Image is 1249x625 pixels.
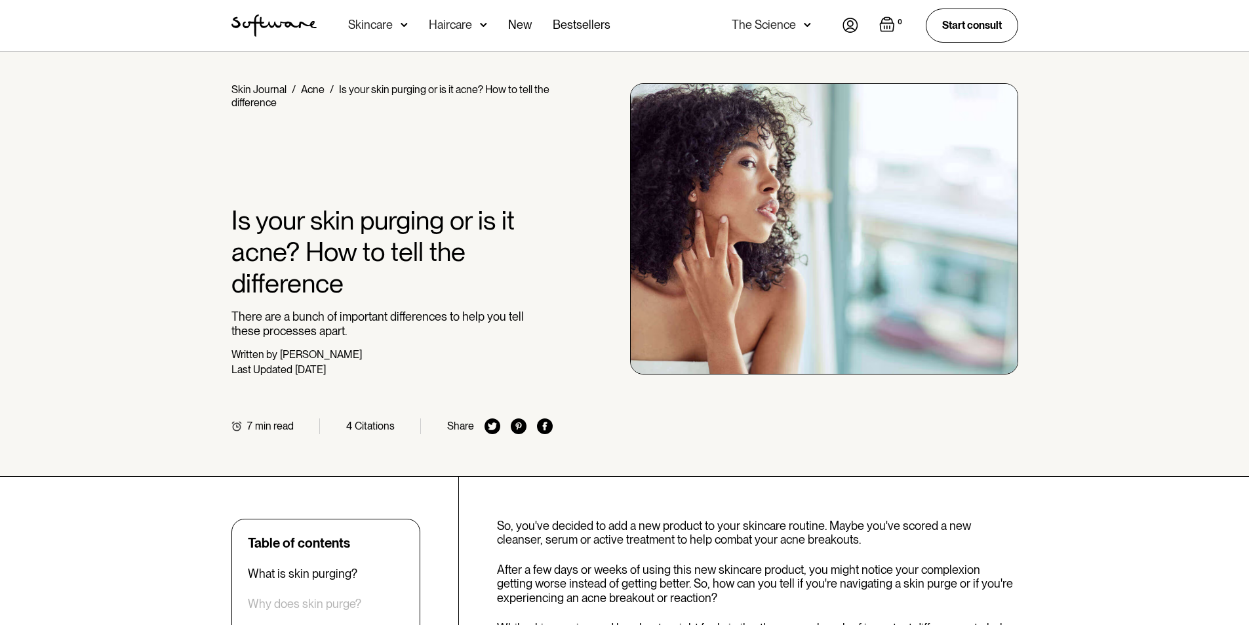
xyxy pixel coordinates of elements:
div: / [330,83,334,96]
div: [DATE] [295,363,326,376]
p: So, you've decided to add a new product to your skincare routine. Maybe you've scored a new clean... [497,519,1018,547]
a: Skin Journal [231,83,287,96]
div: Haircare [429,18,472,31]
div: Written by [231,348,277,361]
a: Start consult [926,9,1018,42]
div: 0 [895,16,905,28]
img: twitter icon [485,418,500,434]
div: Last Updated [231,363,292,376]
img: arrow down [480,18,487,31]
a: What is skin purging? [248,567,357,581]
p: There are a bunch of important differences to help you tell these processes apart. [231,310,553,338]
a: Open empty cart [879,16,905,35]
img: arrow down [804,18,811,31]
img: facebook icon [537,418,553,434]
div: / [292,83,296,96]
div: The Science [732,18,796,31]
div: Citations [355,420,395,432]
div: Table of contents [248,535,350,551]
div: Is your skin purging or is it acne? How to tell the difference [231,83,549,109]
a: home [231,14,317,37]
div: [PERSON_NAME] [280,348,362,361]
p: After a few days or weeks of using this new skincare product, you might notice your complexion ge... [497,563,1018,605]
img: pinterest icon [511,418,526,434]
div: min read [255,420,294,432]
div: 4 [346,420,352,432]
div: Skincare [348,18,393,31]
a: Why does skin purge? [248,597,361,611]
a: Acne [301,83,325,96]
div: Share [447,420,474,432]
h1: Is your skin purging or is it acne? How to tell the difference [231,205,553,299]
img: Software Logo [231,14,317,37]
div: 7 [247,420,252,432]
img: arrow down [401,18,408,31]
